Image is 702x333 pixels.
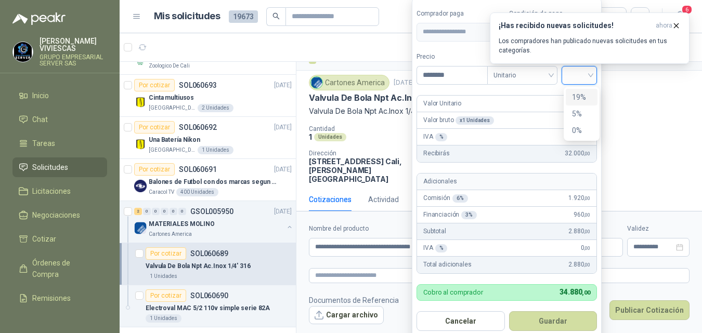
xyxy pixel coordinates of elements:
[423,227,446,236] p: Subtotal
[309,157,420,183] p: [STREET_ADDRESS] Cali , [PERSON_NAME][GEOGRAPHIC_DATA]
[417,52,487,62] label: Precio
[309,295,399,306] p: Documentos de Referencia
[490,12,690,64] button: ¡Has recibido nuevas solicitudes!ahora Los compradores han publicado nuevas solicitudes en tus ca...
[161,208,168,215] div: 0
[179,82,217,89] p: SOL060693
[274,81,292,90] p: [DATE]
[582,289,590,296] span: ,00
[190,208,233,215] p: GSOL005950
[566,89,597,105] div: 19%
[120,285,296,327] a: Por cotizarSOL060690Electroval MAC 5/2 110v simple serie 82A1 Unidades
[566,105,597,122] div: 5%
[274,165,292,175] p: [DATE]
[154,9,220,24] h1: Mis solicitudes
[394,78,414,88] p: [DATE]
[146,261,251,271] p: Valvula De Bola Npt Ac.Inox 1/4' 316
[309,92,454,103] p: Valvula De Bola Npt Ac.Inox 1/4' 316
[499,36,681,55] p: Los compradores han publicado nuevas solicitudes en tus categorías.
[274,207,292,217] p: [DATE]
[146,314,181,323] div: 1 Unidades
[134,163,175,176] div: Por cotizar
[146,272,181,281] div: 1 Unidades
[584,151,590,156] span: ,00
[423,149,450,158] p: Recibirás
[149,93,194,103] p: Cinta multiusos
[584,245,590,251] span: ,00
[120,243,296,285] a: Por cotizarSOL060689Valvula De Bola Npt Ac.Inox 1/4' 3161 Unidades
[627,224,690,234] label: Validez
[32,209,80,221] span: Negociaciones
[584,195,590,201] span: ,00
[423,210,477,220] p: Financiación
[149,135,200,145] p: Una Batería Nikon
[423,115,494,125] p: Valor bruto
[32,138,55,149] span: Tareas
[435,133,448,141] div: %
[566,122,597,139] div: 0%
[12,86,107,105] a: Inicio
[574,210,590,220] span: 960
[134,138,147,150] img: Company Logo
[178,208,186,215] div: 0
[368,194,399,205] div: Actividad
[134,121,175,134] div: Por cotizar
[134,205,294,238] a: 2 0 0 0 0 0 GSOL005950[DATE] Company LogoMATERIALES MOLINOCartones America
[12,253,107,284] a: Órdenes de Compra
[656,21,672,30] span: ahora
[149,177,278,187] p: Balones de Futbol con dos marcas segun adjunto. Adjuntar cotizacion en su formato
[198,146,233,154] div: 1 Unidades
[499,21,652,30] h3: ¡Has recibido nuevas solicitudes!
[149,104,196,112] p: [GEOGRAPHIC_DATA]
[509,311,597,331] button: Guardar
[423,177,457,187] p: Adicionales
[309,224,478,234] label: Nombre del producto
[274,123,292,132] p: [DATE]
[272,12,280,20] span: search
[309,125,442,132] p: Cantidad
[584,212,590,218] span: ,00
[423,260,472,270] p: Total adicionales
[452,194,468,203] div: 6 %
[176,188,218,196] div: 400 Unidades
[12,157,107,177] a: Solicitudes
[12,110,107,129] a: Chat
[309,306,384,325] button: Cargar archivo
[568,227,590,236] span: 2.880
[190,250,228,257] p: SOL060689
[149,62,190,70] p: Zoologico De Cali
[152,208,160,215] div: 0
[32,114,48,125] span: Chat
[32,90,49,101] span: Inicio
[12,288,107,308] a: Remisiones
[13,42,33,62] img: Company Logo
[134,79,175,91] div: Por cotizar
[179,166,217,173] p: SOL060691
[179,124,217,131] p: SOL060692
[314,133,346,141] div: Unidades
[461,211,477,219] div: 3 %
[309,194,352,205] div: Cotizaciones
[671,7,690,26] button: 6
[149,219,215,229] p: MATERIALES MOLINO
[309,75,389,90] div: Cartones America
[509,9,597,19] label: Condición de pago
[435,244,448,252] div: %
[565,149,590,158] span: 32.000
[609,300,690,320] button: Publicar Cotización
[572,125,591,136] div: 0%
[170,208,177,215] div: 0
[32,292,71,304] span: Remisiones
[456,116,494,125] div: x 1 Unidades
[134,208,142,215] div: 2
[149,188,174,196] p: Caracol TV
[568,193,590,203] span: 1.920
[584,229,590,234] span: ,00
[32,162,68,173] span: Solicitudes
[572,91,591,103] div: 19%
[32,233,56,245] span: Cotizar
[149,230,192,238] p: Cartones America
[423,99,461,109] p: Valor Unitario
[309,105,690,117] p: Valvula De Bola Npt Ac.Inox 1/4' 316
[423,289,483,296] p: Cobro al comprador
[581,243,590,253] span: 0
